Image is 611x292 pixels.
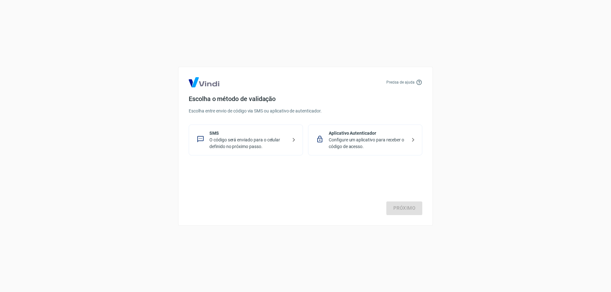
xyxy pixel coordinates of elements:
[329,137,407,150] p: Configure um aplicativo para receber o código de acesso.
[189,125,303,155] div: SMSO código será enviado para o celular definido no próximo passo.
[189,95,422,103] h4: Escolha o método de validação
[189,108,422,114] p: Escolha entre envio de código via SMS ou aplicativo de autenticador.
[329,130,407,137] p: Aplicativo Autenticador
[209,137,287,150] p: O código será enviado para o celular definido no próximo passo.
[308,125,422,155] div: Aplicativo AutenticadorConfigure um aplicativo para receber o código de acesso.
[189,77,219,87] img: Logo Vind
[209,130,287,137] p: SMS
[386,79,415,85] p: Precisa de ajuda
